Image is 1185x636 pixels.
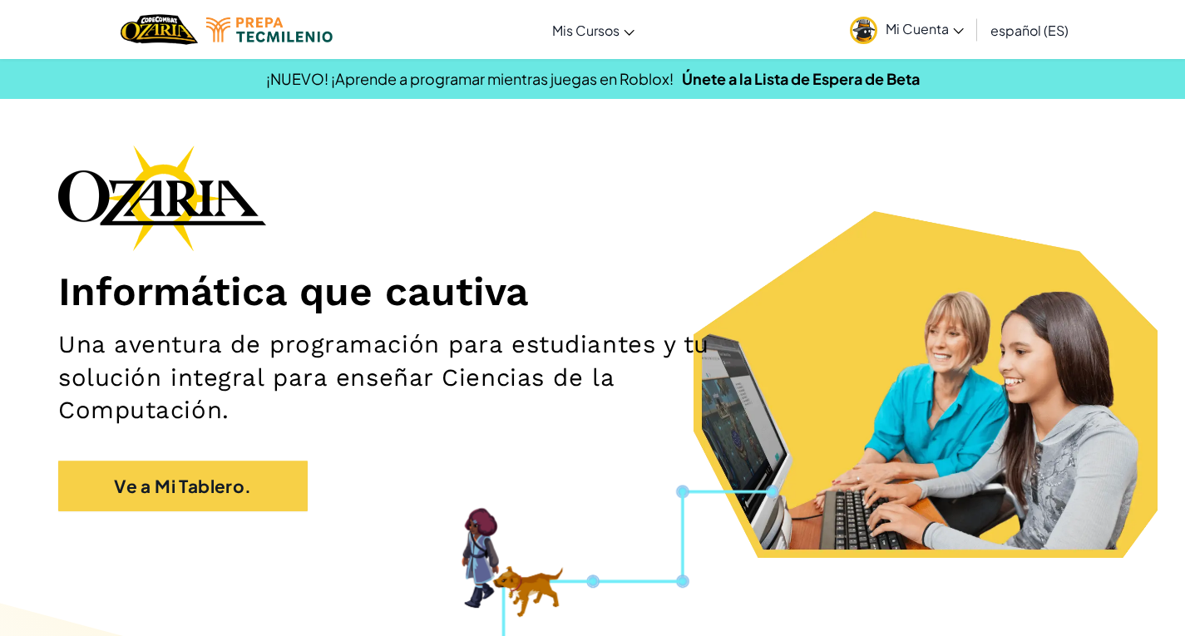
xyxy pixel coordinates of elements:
[58,328,774,427] h2: Una aventura de programación para estudiantes y tu solución integral para enseñar Ciencias de la ...
[206,17,333,42] img: Tecmilenio logo
[886,20,964,37] span: Mi Cuenta
[58,145,266,251] img: Ozaria branding logo
[58,461,308,511] a: Ve a Mi Tablero.
[544,7,643,52] a: Mis Cursos
[982,7,1077,52] a: español (ES)
[842,3,972,56] a: Mi Cuenta
[266,69,674,88] span: ¡NUEVO! ¡Aprende a programar mientras juegas en Roblox!
[121,12,198,47] a: Ozaria by CodeCombat logo
[850,17,877,44] img: avatar
[682,69,920,88] a: Únete a la Lista de Espera de Beta
[990,22,1069,39] span: español (ES)
[552,22,620,39] span: Mis Cursos
[121,12,198,47] img: Home
[58,268,1127,316] h1: Informática que cautiva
